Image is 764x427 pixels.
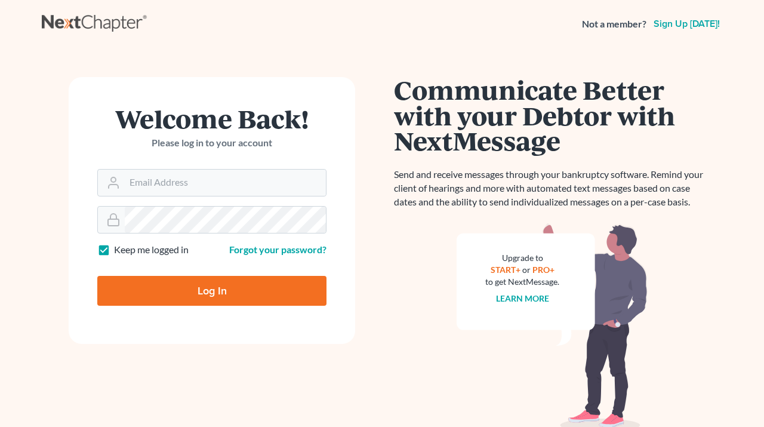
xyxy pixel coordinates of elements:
a: START+ [491,265,520,275]
a: Forgot your password? [229,244,326,255]
a: PRO+ [532,265,554,275]
a: Sign up [DATE]! [651,19,722,29]
p: Send and receive messages through your bankruptcy software. Remind your client of hearings and mo... [394,168,710,209]
input: Email Address [125,170,326,196]
div: to get NextMessage. [485,276,559,288]
strong: Not a member? [582,17,646,31]
label: Keep me logged in [114,243,189,257]
input: Log In [97,276,326,306]
a: Learn more [496,293,549,303]
h1: Welcome Back! [97,106,326,131]
h1: Communicate Better with your Debtor with NextMessage [394,77,710,153]
p: Please log in to your account [97,136,326,150]
span: or [522,265,531,275]
div: Upgrade to [485,252,559,264]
